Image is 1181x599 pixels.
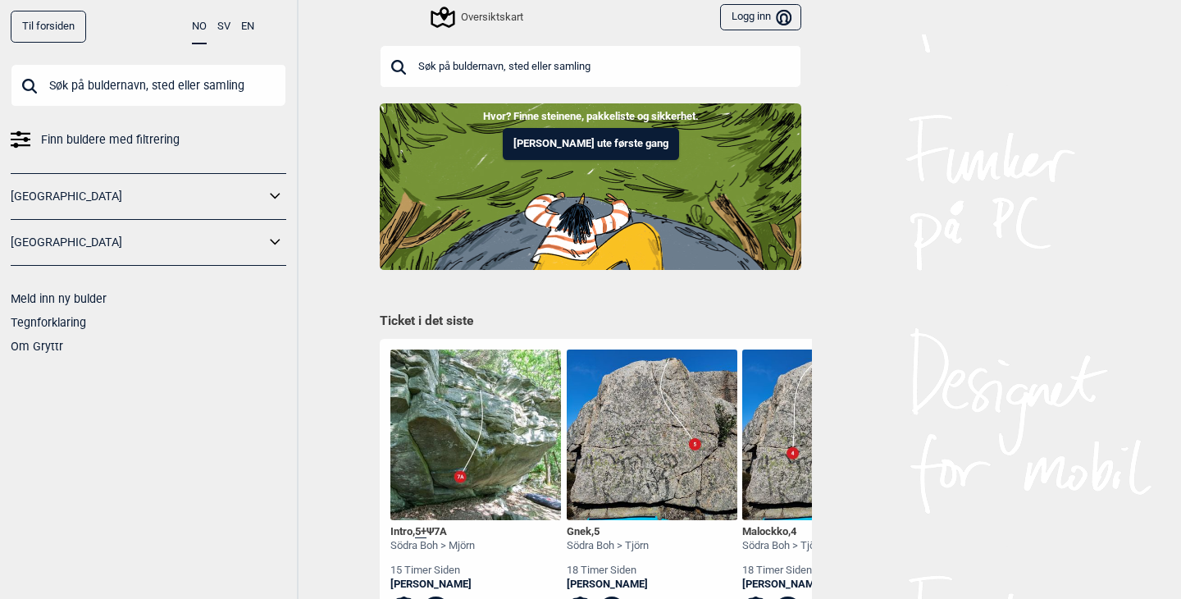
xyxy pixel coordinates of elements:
[742,564,824,578] div: 18 timer siden
[241,11,254,43] button: EN
[390,350,561,520] img: Intro 220723
[11,231,265,254] a: [GEOGRAPHIC_DATA]
[791,525,796,537] span: 4
[567,578,649,592] a: [PERSON_NAME]
[434,525,447,537] span: 7A
[192,11,207,44] button: NO
[380,313,801,331] h1: Ticket i det siste
[12,108,1169,125] p: Hvor? Finne steinene, pakkeliste og sikkerhet.
[390,539,475,553] div: Södra Boh > Mjörn
[11,185,265,208] a: [GEOGRAPHIC_DATA]
[11,340,63,353] a: Om Gryttr
[390,578,475,592] a: [PERSON_NAME]
[217,11,230,43] button: SV
[742,525,824,539] div: Malockko ,
[390,564,475,578] div: 15 timer siden
[11,11,86,43] a: Til forsiden
[567,350,737,520] img: Gnek 230807
[433,7,523,27] div: Oversiktskart
[567,525,649,539] div: Gnek ,
[742,578,824,592] a: [PERSON_NAME]
[567,564,649,578] div: 18 timer siden
[567,539,649,553] div: Södra Boh > Tjörn
[742,350,913,520] img: Malockko 230807
[390,525,475,539] div: Intro , Ψ
[11,316,86,329] a: Tegnforklaring
[380,45,801,88] input: Søk på buldernavn, sted eller samling
[720,4,801,31] button: Logg inn
[41,128,180,152] span: Finn buldere med filtrering
[594,525,600,537] span: 5
[380,103,801,269] img: Indoor to outdoor
[415,525,426,538] span: 5+
[11,64,286,107] input: Søk på buldernavn, sted eller samling
[11,292,107,305] a: Meld inn ny bulder
[742,539,824,553] div: Södra Boh > Tjörn
[11,128,286,152] a: Finn buldere med filtrering
[503,128,679,160] button: [PERSON_NAME] ute første gang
